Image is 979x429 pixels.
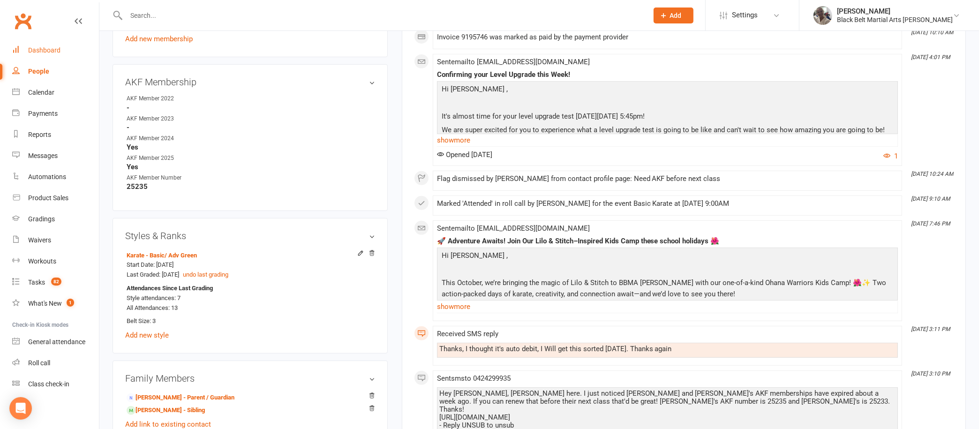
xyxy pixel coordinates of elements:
span: Sent sms to 0424299935 [437,374,511,383]
a: Waivers [12,230,99,251]
span: 1 [67,299,74,307]
i: [DATE] 7:46 PM [911,220,950,227]
span: Sent email to [EMAIL_ADDRESS][DOMAIN_NAME] [437,224,590,233]
div: Received SMS reply [437,330,898,338]
div: Workouts [28,257,56,265]
h3: Family Members [125,373,375,384]
a: [PERSON_NAME] - Sibling [127,406,205,415]
i: [DATE] 10:24 AM [911,171,953,177]
span: Style attendances: 7 [127,294,181,301]
div: AKF Member 2025 [127,154,204,163]
div: People [28,68,49,75]
div: Invoice 9195746 was marked as paid by the payment provider [437,33,898,41]
div: AKF Member 2022 [127,94,204,103]
div: Class check-in [28,380,69,388]
div: General attendance [28,338,85,346]
div: Messages [28,152,58,159]
a: Gradings [12,209,99,230]
a: Tasks 82 [12,272,99,293]
div: Open Intercom Messenger [9,397,32,420]
strong: Yes [127,143,375,151]
button: 1 [883,151,898,162]
div: AKF Member 2023 [127,114,204,123]
span: Last Graded: [DATE] [127,271,179,278]
p: This October, we’re bringing the magic of Lilo & Stitch to BBMA [PERSON_NAME] with our one-of-a-k... [439,277,896,302]
div: Automations [28,173,66,181]
span: Settings [732,5,758,26]
div: Black Belt Martial Arts [PERSON_NAME] [837,15,953,24]
a: show more [437,300,898,313]
strong: 25235 [127,182,375,191]
p: We are super excited for you to experience what a level upgrade test is going to be like and can'... [439,124,896,138]
div: What's New [28,300,62,307]
i: [DATE] 9:10 AM [911,196,950,202]
span: Add [670,12,682,19]
a: Reports [12,124,99,145]
i: [DATE] 10:10 AM [911,29,953,36]
strong: - [127,123,375,132]
a: Roll call [12,353,99,374]
div: Flag dismissed by [PERSON_NAME] from contact profile page: Need AKF before next class [437,175,898,183]
div: Payments [28,110,58,117]
div: [PERSON_NAME] [837,7,953,15]
span: / Adv Green [165,252,197,259]
div: Marked 'Attended' in roll call by [PERSON_NAME] for the event Basic Karate at [DATE] 9:00AM [437,200,898,208]
span: Belt Size: 3 [127,317,156,324]
a: People [12,61,99,82]
div: Waivers [28,236,51,244]
input: Search... [123,9,641,22]
a: Class kiosk mode [12,374,99,395]
div: Product Sales [28,194,68,202]
a: [PERSON_NAME] - Parent / Guardian [127,393,234,403]
div: AKF Member Number [127,173,204,182]
p: It's almost time for your level upgrade test [DATE][DATE] 5:45pm! [439,111,896,124]
a: Workouts [12,251,99,272]
div: Calendar [28,89,54,96]
i: [DATE] 4:01 PM [911,54,950,60]
div: AKF Member 2024 [127,134,204,143]
div: Roll call [28,359,50,367]
a: Dashboard [12,40,99,61]
a: Payments [12,103,99,124]
p: Hi [PERSON_NAME] , [439,250,896,263]
strong: - [127,104,375,112]
h3: Styles & Ranks [125,231,375,241]
div: Gradings [28,215,55,223]
span: 82 [51,278,61,286]
strong: Yes [127,163,375,171]
a: Automations [12,166,99,188]
h3: AKF Membership [125,77,375,87]
span: All Attendances: 13 [127,304,178,311]
button: undo last grading [183,270,228,280]
a: What's New1 [12,293,99,314]
strong: Attendances Since Last Grading [127,284,213,294]
i: [DATE] 3:11 PM [911,326,950,332]
div: Dashboard [28,46,60,54]
div: Confirming your Level Upgrade this Week! [437,71,898,79]
div: Reports [28,131,51,138]
a: Add new membership [125,35,193,43]
span: Sent email to [EMAIL_ADDRESS][DOMAIN_NAME] [437,58,590,66]
a: Calendar [12,82,99,103]
a: Add new style [125,331,169,339]
p: Hi [PERSON_NAME] , [439,83,896,97]
i: [DATE] 3:10 PM [911,370,950,377]
a: Product Sales [12,188,99,209]
a: Messages [12,145,99,166]
a: Clubworx [11,9,35,33]
a: General attendance kiosk mode [12,331,99,353]
span: Start Date: [DATE] [127,261,173,268]
img: thumb_image1542407505.png [813,6,832,25]
a: show more [437,134,898,147]
div: Thanks, I thought it's auto debit, I Will get this sorted [DATE]. Thanks again [439,345,896,353]
span: Opened [DATE] [437,151,492,159]
button: Add [654,8,693,23]
a: Karate - Basic [127,252,197,259]
div: 🚀 Adventure Awaits! Join Our Lilo & Stitch–Inspired Kids Camp these school holidays 🌺 [437,237,898,245]
div: Tasks [28,278,45,286]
